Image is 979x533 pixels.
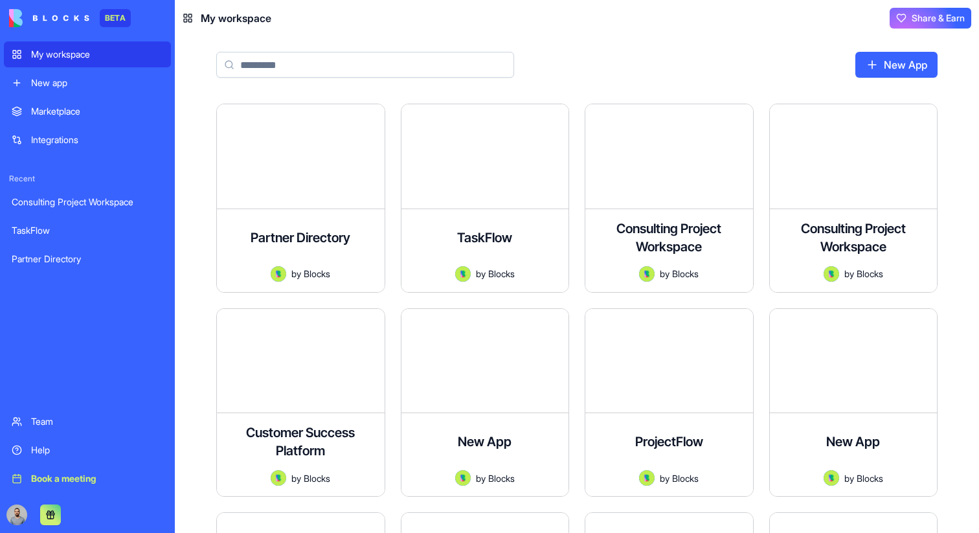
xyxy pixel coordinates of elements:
[31,133,163,146] div: Integrations
[100,9,131,27] div: BETA
[769,104,938,293] a: Consulting Project WorkspaceAvatarbyBlocks
[458,433,512,451] h4: New App
[4,41,171,67] a: My workspace
[31,105,163,118] div: Marketplace
[216,104,385,293] a: Partner DirectoryAvatarbyBlocks
[4,174,171,184] span: Recent
[780,220,927,256] h4: Consulting Project Workspace
[227,424,374,460] h4: Customer Success Platform
[4,218,171,244] a: TaskFlow
[31,76,163,89] div: New app
[31,472,163,485] div: Book a meeting
[824,470,839,486] img: Avatar
[216,308,385,497] a: Customer Success PlatformAvatarbyBlocks
[912,12,965,25] span: Share & Earn
[304,471,330,485] span: Blocks
[271,266,286,282] img: Avatar
[857,471,883,485] span: Blocks
[6,505,27,525] img: image_123650291_bsq8ao.jpg
[844,267,854,280] span: by
[455,266,471,282] img: Avatar
[585,308,754,497] a: ProjectFlowAvatarbyBlocks
[4,246,171,272] a: Partner Directory
[9,9,89,27] img: logo
[672,471,699,485] span: Blocks
[251,229,350,247] h4: Partner Directory
[476,267,486,280] span: by
[201,10,271,26] span: My workspace
[844,471,854,485] span: by
[826,433,880,451] h4: New App
[890,8,971,28] button: Share & Earn
[660,471,670,485] span: by
[4,127,171,153] a: Integrations
[12,253,163,266] div: Partner Directory
[639,266,655,282] img: Avatar
[291,471,301,485] span: by
[291,267,301,280] span: by
[585,104,754,293] a: Consulting Project WorkspaceAvatarbyBlocks
[271,470,286,486] img: Avatar
[457,229,512,247] h4: TaskFlow
[639,470,655,486] img: Avatar
[769,308,938,497] a: New AppAvatarbyBlocks
[31,415,163,428] div: Team
[4,98,171,124] a: Marketplace
[401,308,570,497] a: New AppAvatarbyBlocks
[12,196,163,209] div: Consulting Project Workspace
[660,267,670,280] span: by
[31,444,163,457] div: Help
[4,189,171,215] a: Consulting Project Workspace
[401,104,570,293] a: TaskFlowAvatarbyBlocks
[455,470,471,486] img: Avatar
[824,266,839,282] img: Avatar
[857,267,883,280] span: Blocks
[488,471,515,485] span: Blocks
[855,52,938,78] a: New App
[488,267,515,280] span: Blocks
[4,466,171,492] a: Book a meeting
[672,267,699,280] span: Blocks
[4,409,171,435] a: Team
[31,48,163,61] div: My workspace
[9,9,131,27] a: BETA
[4,437,171,463] a: Help
[4,70,171,96] a: New app
[476,471,486,485] span: by
[596,220,743,256] h4: Consulting Project Workspace
[304,267,330,280] span: Blocks
[12,224,163,237] div: TaskFlow
[635,433,703,451] h4: ProjectFlow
